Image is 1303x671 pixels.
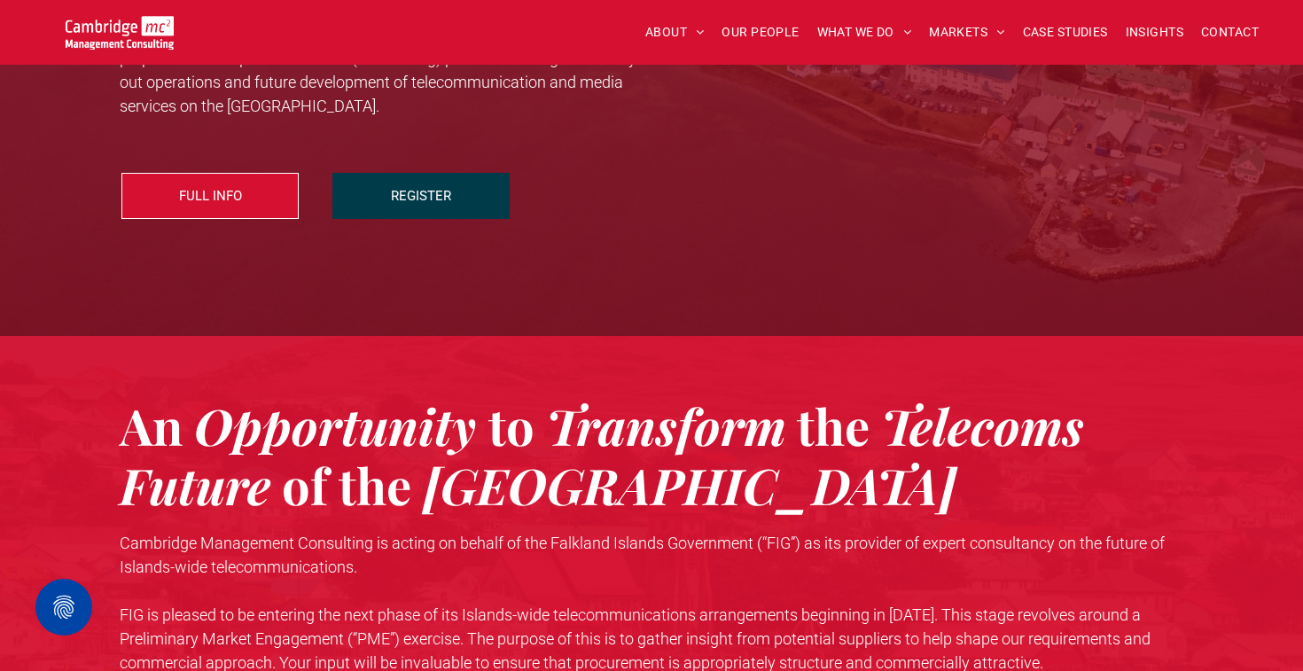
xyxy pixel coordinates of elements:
a: OUR PEOPLE [713,19,808,46]
span: Telecoms Future [120,392,1084,518]
a: ABOUT [636,19,714,46]
span: [GEOGRAPHIC_DATA] [423,451,956,518]
img: Go to Homepage [66,16,175,50]
span: to [488,392,534,458]
a: CASE STUDIES [1014,19,1117,46]
a: WHAT WE DO [808,19,921,46]
a: INSIGHTS [1117,19,1192,46]
span: Cambridge Management Consulting is acting on behalf of the Falkland Islands Government (“FIG”) as... [120,534,1165,576]
a: FULL INFO [121,173,299,219]
span: An [120,392,183,458]
span: FULL INFO [179,174,242,218]
a: REGISTER [332,173,510,219]
span: Opportunity [194,392,476,458]
span: Transform [546,392,786,458]
a: CONTACT [1192,19,1268,46]
span: the [797,392,870,458]
a: MARKETS [920,19,1013,46]
span: REGISTER [391,174,451,218]
span: of the [282,451,411,518]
